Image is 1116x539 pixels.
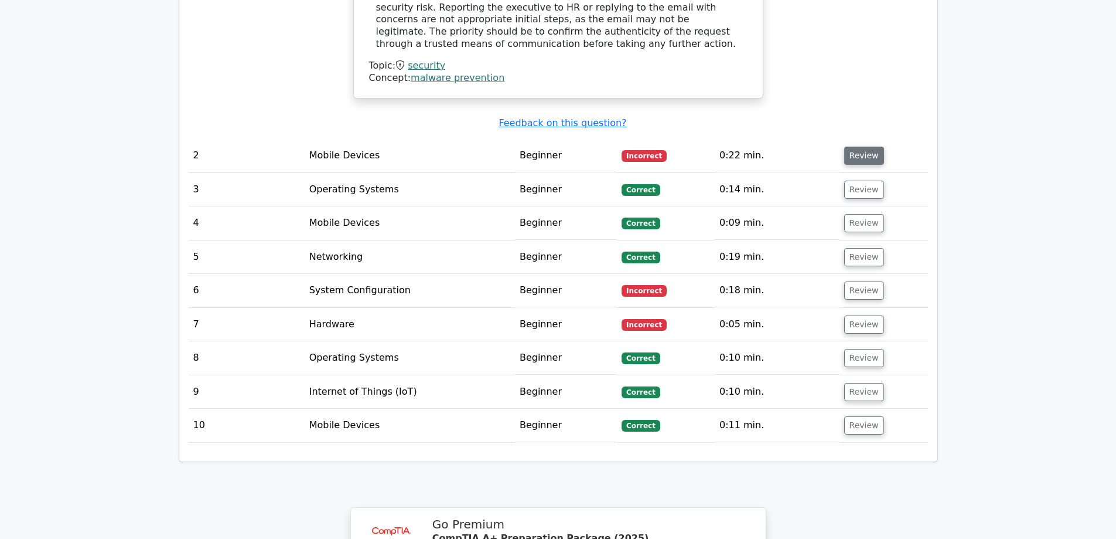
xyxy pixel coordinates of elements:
td: Mobile Devices [305,139,515,172]
button: Review [844,181,884,199]
span: Correct [622,352,660,364]
td: Beginner [515,173,617,206]
td: Beginner [515,206,617,240]
td: 0:05 min. [715,308,839,341]
a: malware prevention [411,72,504,83]
button: Review [844,416,884,435]
td: 2 [189,139,305,172]
span: Correct [622,184,660,196]
button: Review [844,214,884,232]
td: 6 [189,274,305,307]
td: Beginner [515,139,617,172]
td: System Configuration [305,274,515,307]
span: Incorrect [622,285,667,297]
td: 9 [189,375,305,409]
td: 0:18 min. [715,274,839,307]
span: Correct [622,387,660,398]
button: Review [844,248,884,266]
td: 8 [189,341,305,375]
a: Feedback on this question? [499,117,626,128]
td: Mobile Devices [305,206,515,240]
td: 0:10 min. [715,375,839,409]
td: Beginner [515,274,617,307]
td: 0:14 min. [715,173,839,206]
td: Beginner [515,409,617,442]
td: Beginner [515,375,617,409]
button: Review [844,316,884,334]
a: security [408,60,445,71]
td: Beginner [515,341,617,375]
td: 5 [189,240,305,274]
span: Incorrect [622,150,667,162]
span: Correct [622,420,660,432]
td: 0:10 min. [715,341,839,375]
td: 4 [189,206,305,240]
td: Networking [305,240,515,274]
button: Review [844,147,884,165]
td: Operating Systems [305,173,515,206]
span: Correct [622,252,660,263]
td: 3 [189,173,305,206]
td: 10 [189,409,305,442]
td: 7 [189,308,305,341]
button: Review [844,282,884,300]
td: 0:11 min. [715,409,839,442]
td: Beginner [515,240,617,274]
td: 0:22 min. [715,139,839,172]
button: Review [844,383,884,401]
td: 0:19 min. [715,240,839,274]
div: Topic: [369,60,748,72]
td: Mobile Devices [305,409,515,442]
span: Incorrect [622,319,667,331]
td: Hardware [305,308,515,341]
div: Concept: [369,72,748,84]
td: Beginner [515,308,617,341]
span: Correct [622,218,660,229]
td: Internet of Things (IoT) [305,375,515,409]
button: Review [844,349,884,367]
td: 0:09 min. [715,206,839,240]
td: Operating Systems [305,341,515,375]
